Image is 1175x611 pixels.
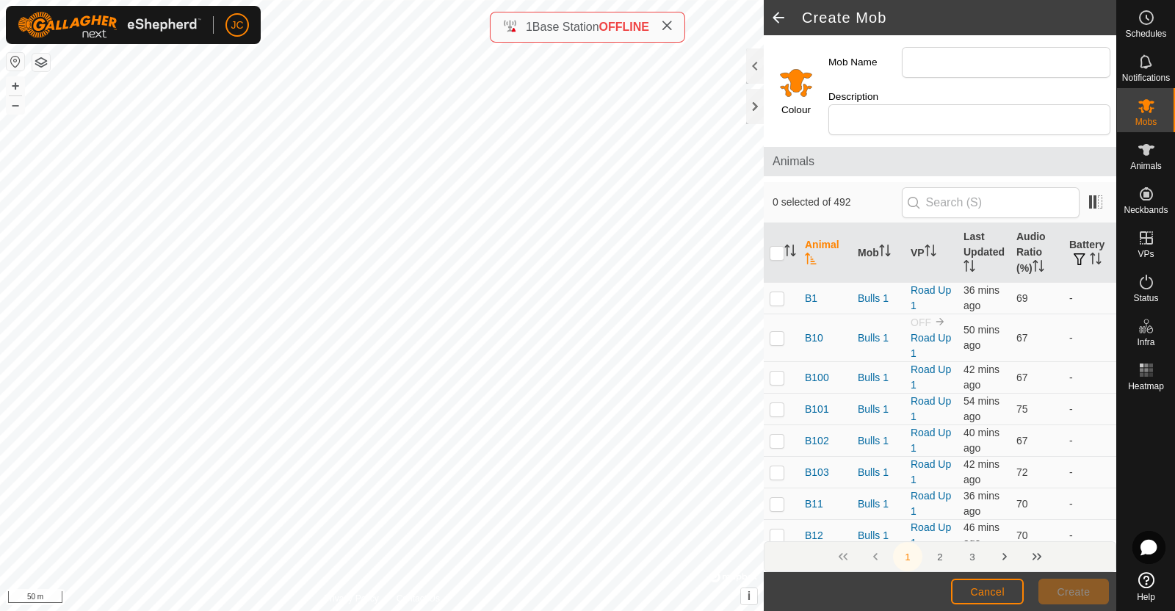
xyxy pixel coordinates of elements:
button: + [7,77,24,95]
td: - [1063,283,1116,314]
a: Road Up 1 [911,490,951,517]
img: Gallagher Logo [18,12,201,38]
td: - [1063,362,1116,394]
div: Bulls 1 [858,370,899,386]
span: 14 Aug 2025, 2:38 pm [963,284,999,311]
button: Last Page [1022,542,1052,571]
div: Bulls 1 [858,291,899,306]
span: i [748,590,751,602]
span: 14 Aug 2025, 2:33 pm [963,458,999,485]
a: Road Up 1 [911,521,951,549]
span: 14 Aug 2025, 2:28 pm [963,521,999,549]
span: Create [1057,586,1091,598]
span: 67 [1016,372,1028,383]
span: OFFLINE [599,21,649,33]
span: B12 [805,528,823,543]
p-sorticon: Activate to sort [784,247,796,258]
span: 69 [1016,292,1028,304]
td: - [1063,488,1116,520]
a: Privacy Policy [324,592,379,605]
td: - [1063,520,1116,552]
a: Help [1117,566,1175,607]
th: Last Updated [958,223,1010,283]
input: Search (S) [902,187,1080,218]
a: Road Up 1 [911,332,951,359]
span: 1 [526,21,532,33]
label: Colour [781,103,811,117]
span: Animals [1130,162,1162,170]
span: OFF [911,317,931,328]
span: Status [1133,294,1158,303]
button: 3 [958,542,987,571]
span: Schedules [1125,29,1166,38]
a: Road Up 1 [911,395,951,422]
label: Mob Name [828,47,902,78]
span: B100 [805,370,829,386]
button: 2 [925,542,955,571]
span: 14 Aug 2025, 2:39 pm [963,490,999,517]
span: Cancel [970,586,1005,598]
label: Description [828,90,902,104]
span: 67 [1016,435,1028,446]
p-sorticon: Activate to sort [805,255,817,267]
span: 14 Aug 2025, 2:25 pm [963,324,999,351]
span: Neckbands [1124,206,1168,214]
th: Audio Ratio (%) [1010,223,1063,283]
div: Bulls 1 [858,465,899,480]
span: JC [231,18,243,33]
div: Bulls 1 [858,402,899,417]
img: to [934,316,946,328]
td: - [1063,394,1116,425]
span: 14 Aug 2025, 2:33 pm [963,364,999,391]
span: Notifications [1122,73,1170,82]
span: VPs [1138,250,1154,258]
button: Reset Map [7,53,24,70]
th: Animal [799,223,852,283]
span: 72 [1016,466,1028,478]
span: 70 [1016,498,1028,510]
span: 70 [1016,529,1028,541]
div: Bulls 1 [858,330,899,346]
span: Animals [773,153,1107,170]
p-sorticon: Activate to sort [925,247,936,258]
span: B103 [805,465,829,480]
th: VP [905,223,958,283]
p-sorticon: Activate to sort [879,247,891,258]
span: B101 [805,402,829,417]
button: Next Page [990,542,1019,571]
a: Contact Us [397,592,440,605]
span: 14 Aug 2025, 2:35 pm [963,427,999,454]
p-sorticon: Activate to sort [963,262,975,274]
button: i [741,588,757,604]
td: - [1063,425,1116,457]
h2: Create Mob [802,9,1116,26]
td: - [1063,457,1116,488]
button: Create [1038,579,1109,604]
span: Infra [1137,338,1154,347]
th: Battery [1063,223,1116,283]
span: Mobs [1135,117,1157,126]
span: B1 [805,291,817,306]
span: B102 [805,433,829,449]
a: Road Up 1 [911,458,951,485]
div: Bulls 1 [858,433,899,449]
span: Help [1137,593,1155,601]
th: Mob [852,223,905,283]
div: Bulls 1 [858,528,899,543]
span: Base Station [532,21,599,33]
span: B11 [805,496,823,512]
p-sorticon: Activate to sort [1090,255,1102,267]
button: 1 [893,542,922,571]
div: Bulls 1 [858,496,899,512]
span: 14 Aug 2025, 2:21 pm [963,395,999,422]
span: 75 [1016,403,1028,415]
a: Road Up 1 [911,284,951,311]
span: B10 [805,330,823,346]
td: - [1063,314,1116,362]
a: Road Up 1 [911,364,951,391]
span: Heatmap [1128,382,1164,391]
span: 67 [1016,332,1028,344]
a: Road Up 1 [911,427,951,454]
button: – [7,96,24,114]
button: Map Layers [32,54,50,71]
